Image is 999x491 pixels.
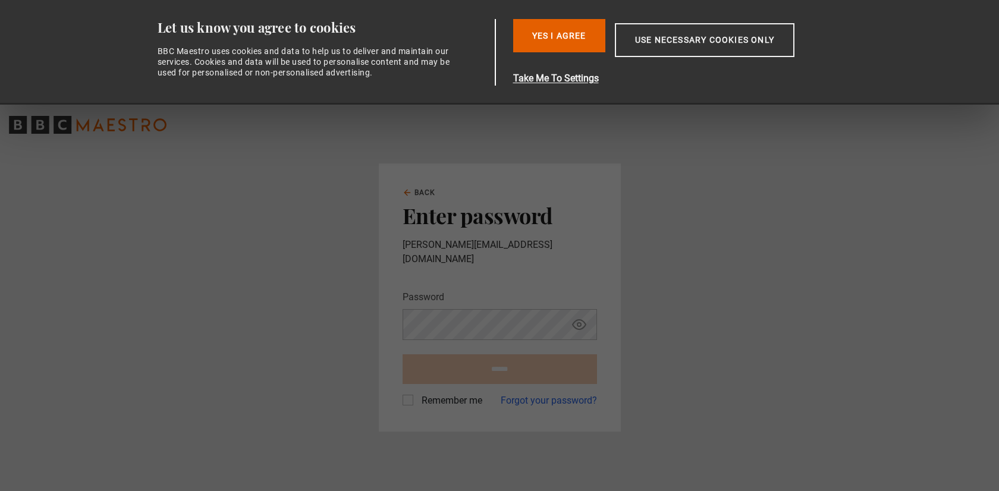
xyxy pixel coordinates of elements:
button: Take Me To Settings [513,71,851,86]
label: Password [403,290,444,304]
button: Use necessary cookies only [615,23,794,57]
p: [PERSON_NAME][EMAIL_ADDRESS][DOMAIN_NAME] [403,238,597,266]
button: Yes I Agree [513,19,605,52]
h2: Enter password [403,203,597,228]
div: BBC Maestro uses cookies and data to help us to deliver and maintain our services. Cookies and da... [158,46,457,78]
button: Show password [569,314,589,335]
a: Forgot your password? [501,394,597,408]
svg: BBC Maestro [9,116,166,134]
div: Let us know you agree to cookies [158,19,491,36]
a: Back [403,187,436,198]
span: Back [414,187,436,198]
label: Remember me [417,394,482,408]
